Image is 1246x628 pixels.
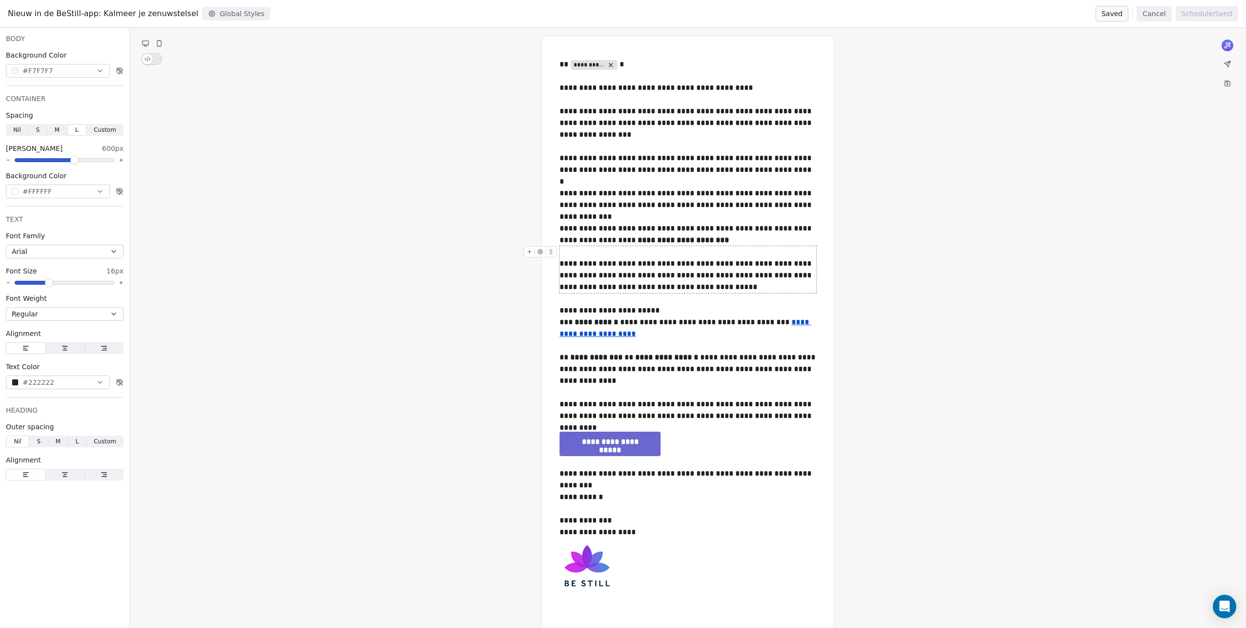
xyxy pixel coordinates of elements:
[6,329,41,338] span: Alignment
[6,50,67,60] span: Background Color
[37,437,41,446] span: S
[102,144,124,153] span: 600px
[94,126,116,134] span: Custom
[6,455,41,465] span: Alignment
[55,126,60,134] span: M
[56,437,61,446] span: M
[1096,6,1128,21] button: Saved
[6,376,110,389] button: #222222
[36,126,40,134] span: S
[1137,6,1171,21] button: Cancel
[22,377,54,388] span: #222222
[6,144,62,153] span: [PERSON_NAME]
[6,34,124,43] div: BODY
[1176,6,1238,21] button: Schedule/Send
[6,362,40,372] span: Text Color
[6,185,110,198] button: #FFFFFF
[6,231,45,241] span: Font Family
[6,293,47,303] span: Font Weight
[106,266,124,276] span: 16px
[202,7,270,21] button: Global Styles
[6,422,54,432] span: Outer spacing
[6,110,33,120] span: Spacing
[13,126,21,134] span: Nil
[6,214,124,224] div: TEXT
[1213,595,1236,618] div: Open Intercom Messenger
[6,266,37,276] span: Font Size
[22,66,53,76] span: #F7F7F7
[12,309,38,319] span: Regular
[76,437,79,446] span: L
[94,437,116,446] span: Custom
[6,94,124,104] div: CONTAINER
[6,405,124,415] div: HEADING
[12,247,27,256] span: Arial
[22,187,52,197] span: #FFFFFF
[6,64,110,78] button: #F7F7F7
[6,171,67,181] span: Background Color
[8,8,198,20] span: Nieuw in de BeStill-app: Kalmeer je zenuwstelsel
